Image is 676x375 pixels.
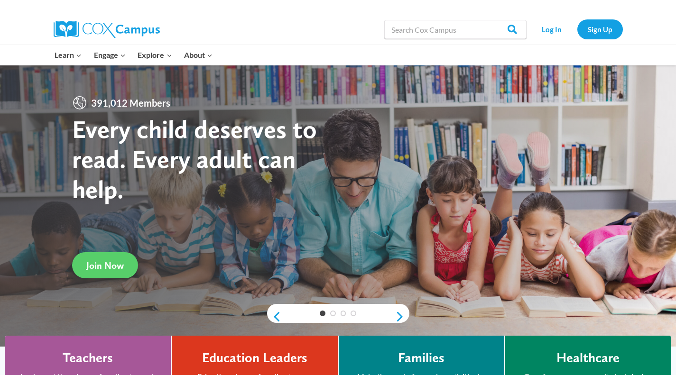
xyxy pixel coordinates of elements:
a: Sign Up [577,19,623,39]
a: 4 [351,311,356,316]
span: Join Now [86,260,124,271]
div: content slider buttons [267,307,409,326]
img: Cox Campus [54,21,160,38]
h4: Education Leaders [202,350,307,366]
a: next [395,311,409,322]
h4: Families [398,350,444,366]
input: Search Cox Campus [384,20,527,39]
nav: Secondary Navigation [531,19,623,39]
span: About [184,49,213,61]
a: 2 [330,311,336,316]
a: Join Now [72,252,138,278]
span: 391,012 Members [87,95,174,110]
nav: Primary Navigation [49,45,219,65]
span: Engage [94,49,126,61]
a: 3 [341,311,346,316]
h4: Healthcare [556,350,620,366]
span: Explore [138,49,172,61]
a: previous [267,311,281,322]
strong: Every child deserves to read. Every adult can help. [72,114,317,204]
span: Learn [55,49,82,61]
a: Log In [531,19,573,39]
h4: Teachers [63,350,113,366]
a: 1 [320,311,325,316]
